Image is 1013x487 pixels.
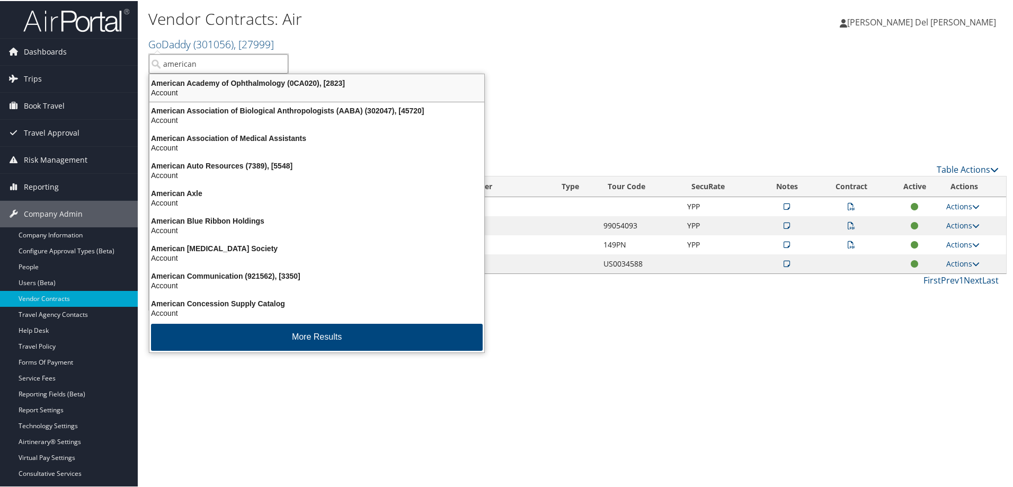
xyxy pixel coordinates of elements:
a: Last [982,273,999,285]
a: Next [964,273,982,285]
td: 99054093 [598,215,682,234]
a: Actions [946,258,980,268]
th: Active: activate to sort column ascending [888,175,941,196]
a: Actions [946,219,980,229]
div: American Association of Medical Assistants [143,132,491,142]
div: Account [143,197,491,207]
a: First [923,273,941,285]
span: ( 301056 ) [193,36,234,50]
td: YPP [682,234,760,253]
span: Company Admin [24,200,83,226]
span: Book Travel [24,92,65,118]
td: YPP [682,215,760,234]
div: American Blue Ribbon Holdings [143,215,491,225]
div: Account [143,142,491,152]
a: 1 [959,273,964,285]
div: Account [143,87,491,96]
th: Account Number: activate to sort column ascending [420,175,553,196]
th: Type: activate to sort column ascending [552,175,598,196]
td: 149PN [598,234,682,253]
td: US0034588 [598,253,682,272]
img: airportal-logo.png [23,7,129,32]
td: YPP [420,234,553,253]
div: Account [143,252,491,262]
a: Table Actions [937,163,999,174]
button: More Results [151,323,483,350]
a: Actions [946,238,980,249]
div: American Communication (921562), [3350] [143,270,491,280]
span: Risk Management [24,146,87,172]
th: Actions [941,175,1006,196]
div: Account [143,170,491,179]
div: Account [143,225,491,234]
td: US0034588 [420,253,553,272]
th: Tour Code: activate to sort column ascending [598,175,682,196]
div: Account [143,280,491,289]
span: Dashboards [24,38,67,64]
td: YPP [682,196,760,215]
td: 99054093 [420,215,553,234]
td: YPP [420,196,553,215]
th: Notes: activate to sort column ascending [760,175,814,196]
div: There are contracts. [148,116,1007,145]
span: [PERSON_NAME] Del [PERSON_NAME] [847,15,996,27]
div: American Axle [143,188,491,197]
span: Trips [24,65,42,91]
input: Search Accounts [149,53,288,73]
div: American Academy of Ophthalmology (0CA020), [2823] [143,77,491,87]
a: [PERSON_NAME] Del [PERSON_NAME] [840,5,1007,37]
div: American [MEDICAL_DATA] Society [143,243,491,252]
th: SecuRate: activate to sort column ascending [682,175,760,196]
h1: Vendor Contracts: Air [148,7,721,29]
span: Reporting [24,173,59,199]
a: Actions [946,200,980,210]
div: Account [143,114,491,124]
a: GoDaddy [148,36,274,50]
div: American Auto Resources (7389), [5548] [143,160,491,170]
div: American Concession Supply Catalog [143,298,491,307]
div: Account [143,307,491,317]
div: American Association of Biological Anthropologists (AABA) (302047), [45720] [143,105,491,114]
span: Travel Approval [24,119,79,145]
a: Prev [941,273,959,285]
th: Contract: activate to sort column ascending [814,175,888,196]
span: , [ 27999 ] [234,36,274,50]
